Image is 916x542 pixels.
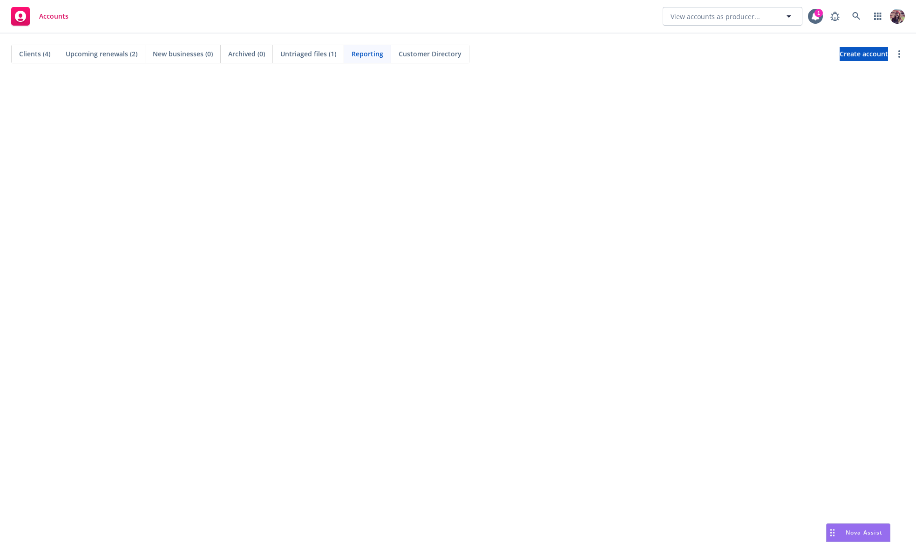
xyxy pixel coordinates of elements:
[840,45,888,63] span: Create account
[66,49,137,59] span: Upcoming renewals (2)
[827,524,838,542] div: Drag to move
[352,49,383,59] span: Reporting
[671,12,760,21] span: View accounts as producer...
[826,523,890,542] button: Nova Assist
[840,47,888,61] a: Create account
[228,49,265,59] span: Archived (0)
[890,9,905,24] img: photo
[846,528,882,536] span: Nova Assist
[7,3,72,29] a: Accounts
[19,49,50,59] span: Clients (4)
[663,7,802,26] button: View accounts as producer...
[9,84,907,533] iframe: Hex Dashboard 1
[399,49,461,59] span: Customer Directory
[826,7,844,26] a: Report a Bug
[894,48,905,60] a: more
[814,9,823,17] div: 1
[153,49,213,59] span: New businesses (0)
[39,13,68,20] span: Accounts
[847,7,866,26] a: Search
[280,49,336,59] span: Untriaged files (1)
[869,7,887,26] a: Switch app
